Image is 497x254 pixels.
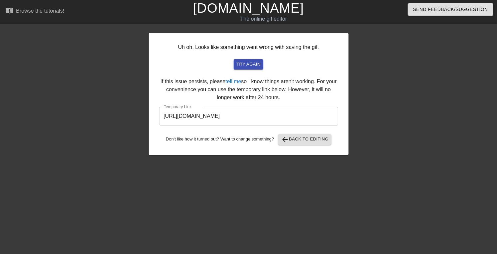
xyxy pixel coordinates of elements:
span: try again [236,61,260,68]
div: Browse the tutorials! [16,8,64,14]
a: Browse the tutorials! [5,6,64,17]
input: bare [159,107,338,126]
div: Don't like how it turned out? Want to change something? [159,134,338,145]
button: Send Feedback/Suggestion [408,3,493,16]
div: Uh oh. Looks like something went wrong with saving the gif. If this issue persists, please so I k... [149,33,349,155]
span: Back to Editing [281,135,329,143]
div: The online gif editor [169,15,359,23]
a: tell me [225,79,241,84]
a: [DOMAIN_NAME] [193,1,304,15]
button: Back to Editing [278,134,331,145]
span: Send Feedback/Suggestion [413,5,488,14]
span: menu_book [5,6,13,14]
button: try again [234,59,263,70]
span: arrow_back [281,135,289,143]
